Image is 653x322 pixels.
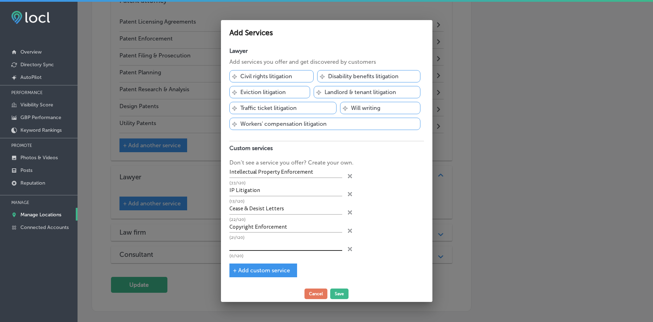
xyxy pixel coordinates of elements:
[240,105,297,111] p: Traffic ticket litigation
[20,102,53,108] p: Visibility Score
[20,155,58,161] p: Photos & Videos
[240,120,327,127] p: Workers' compensation litigation
[233,267,290,274] span: + Add custom service
[20,180,45,186] p: Reputation
[229,198,245,204] span: (13/120)
[20,167,32,173] p: Posts
[325,89,396,95] p: Landlord & tenant litigation
[20,74,42,80] p: AutoPilot
[229,217,246,223] span: (22/120)
[229,141,424,155] h4: Custom services
[229,48,424,54] h4: Lawyer
[229,180,246,186] span: (33/120)
[20,224,69,230] p: Connected Accounts
[229,253,244,259] span: (0/120)
[229,159,424,167] p: Don’t see a service you offer? Create your own.
[229,235,245,241] span: (21/120)
[351,105,380,111] p: Will writing
[20,127,62,133] p: Keyword Rankings
[20,62,54,68] p: Directory Sync
[20,114,61,120] p: GBP Performance
[229,58,424,66] p: Add services you offer and get discovered by customers
[11,11,50,24] img: fda3e92497d09a02dc62c9cd864e3231.png
[20,212,61,218] p: Manage Locations
[330,289,349,299] button: Save
[229,29,424,37] h2: Add Services
[328,73,399,80] p: Disability benefits litigation
[20,49,42,55] p: Overview
[304,289,327,299] button: Cancel
[240,89,286,95] p: Eviction litigation
[240,73,292,80] p: Civil rights litigation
